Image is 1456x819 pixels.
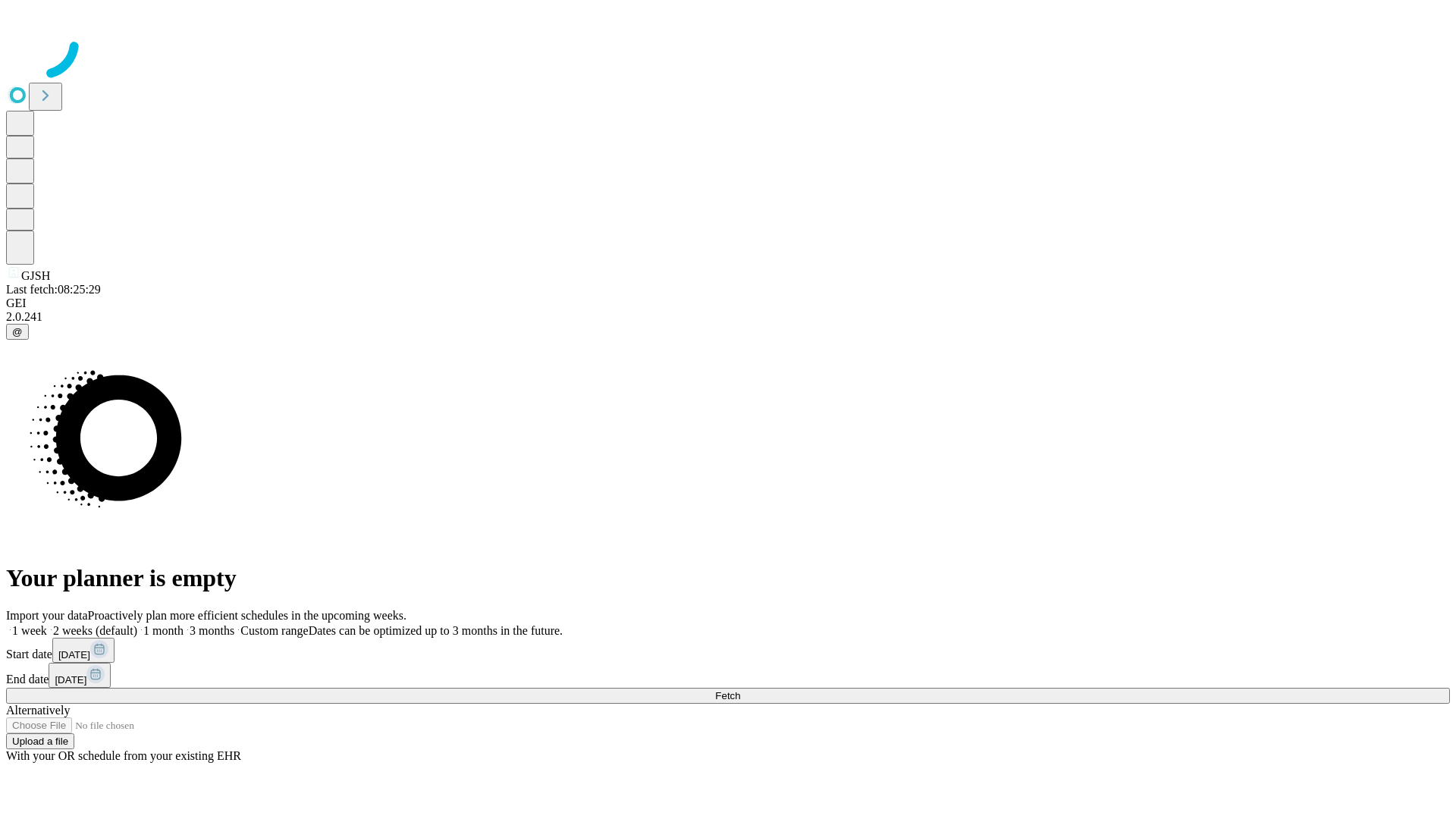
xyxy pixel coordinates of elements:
[88,609,406,622] span: Proactively plan more efficient schedules in the upcoming weeks.
[49,663,111,688] button: [DATE]
[12,326,23,337] span: @
[6,733,74,749] button: Upload a file
[715,690,740,701] span: Fetch
[6,704,70,717] span: Alternatively
[6,663,1450,688] div: End date
[6,564,1450,592] h1: Your planner is empty
[240,624,308,637] span: Custom range
[6,688,1450,704] button: Fetch
[21,269,50,282] span: GJSH
[12,624,47,637] span: 1 week
[309,624,563,637] span: Dates can be optimized up to 3 months in the future.
[55,674,86,686] span: [DATE]
[6,638,1450,663] div: Start date
[6,283,101,296] span: Last fetch: 08:25:29
[58,649,90,661] span: [DATE]
[52,638,115,663] button: [DATE]
[6,749,241,762] span: With your OR schedule from your existing EHR
[6,609,88,622] span: Import your data
[190,624,234,637] span: 3 months
[53,624,137,637] span: 2 weeks (default)
[6,310,1450,324] div: 2.0.241
[6,297,1450,310] div: GEI
[143,624,184,637] span: 1 month
[6,324,29,340] button: @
